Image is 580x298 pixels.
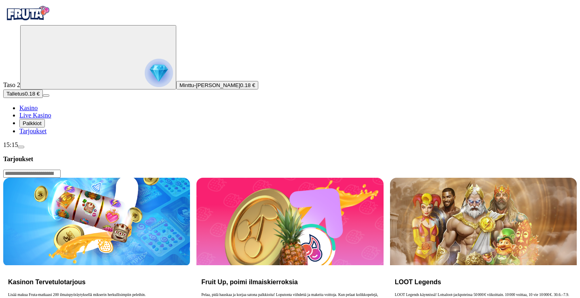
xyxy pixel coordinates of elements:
span: 0.18 € [240,82,255,88]
img: Kasinon Tervetulotarjous [3,178,190,265]
span: Taso 2 [3,81,20,88]
a: Fruta [3,18,52,25]
h3: Fruit Up, poimi ilmaiskierroksia [201,278,378,286]
button: reward progress [20,25,176,89]
h3: Kasinon Tervetulotarjous [8,278,185,286]
span: Live Kasino [19,112,51,119]
button: Talletusplus icon0.18 € [3,89,43,98]
span: Kasino [19,104,38,111]
span: 15:15 [3,141,18,148]
span: Palkkiot [23,120,42,126]
h3: Tarjoukset [3,155,577,163]
span: Minttu-[PERSON_NAME] [179,82,240,88]
span: 0.18 € [25,91,40,97]
img: reward progress [145,59,173,87]
button: menu [43,94,49,97]
input: Search [3,170,61,178]
nav: Primary [3,3,577,135]
h3: LOOT Legends [395,278,572,286]
button: reward iconPalkkiot [19,119,45,128]
a: diamond iconKasino [19,104,38,111]
img: Fruta [3,3,52,23]
a: poker-chip iconLive Kasino [19,112,51,119]
span: Talletus [6,91,25,97]
img: LOOT Legends [390,178,577,265]
button: menu [18,146,24,148]
img: Fruit Up, poimi ilmaiskierroksia [196,178,383,265]
button: Minttu-[PERSON_NAME]0.18 € [176,81,258,89]
span: Tarjoukset [19,128,46,134]
a: gift-inverted iconTarjoukset [19,128,46,134]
